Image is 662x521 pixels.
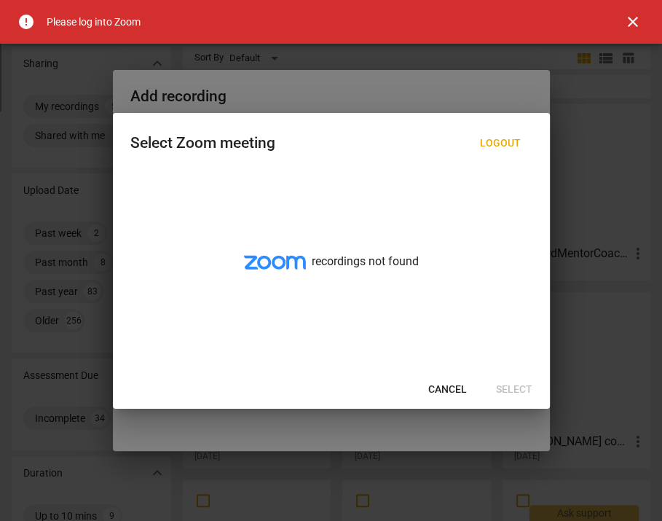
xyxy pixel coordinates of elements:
[615,4,650,39] button: Close
[428,383,467,397] span: Cancel
[47,15,141,30] div: Please log into Zoom
[130,134,275,152] div: Select Zoom meeting
[113,171,550,371] div: recordings not found
[480,136,521,151] span: Logout
[468,130,532,157] button: Logout
[17,13,35,31] span: error
[624,13,642,31] span: close
[417,377,478,403] button: Cancel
